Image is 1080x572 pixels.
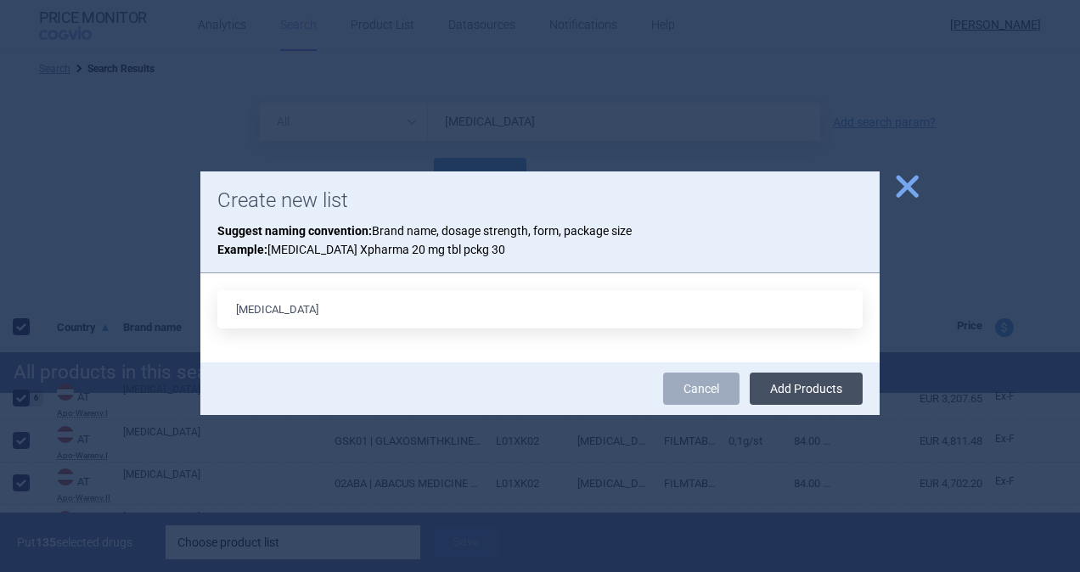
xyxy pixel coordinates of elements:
a: Cancel [663,373,740,405]
p: Brand name, dosage strength, form, package size [MEDICAL_DATA] Xpharma 20 mg tbl pckg 30 [217,222,863,260]
h1: Create new list [217,188,863,213]
input: List name [217,290,863,328]
button: Add Products [750,373,863,405]
strong: Example: [217,243,267,256]
strong: Suggest naming convention: [217,224,372,238]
